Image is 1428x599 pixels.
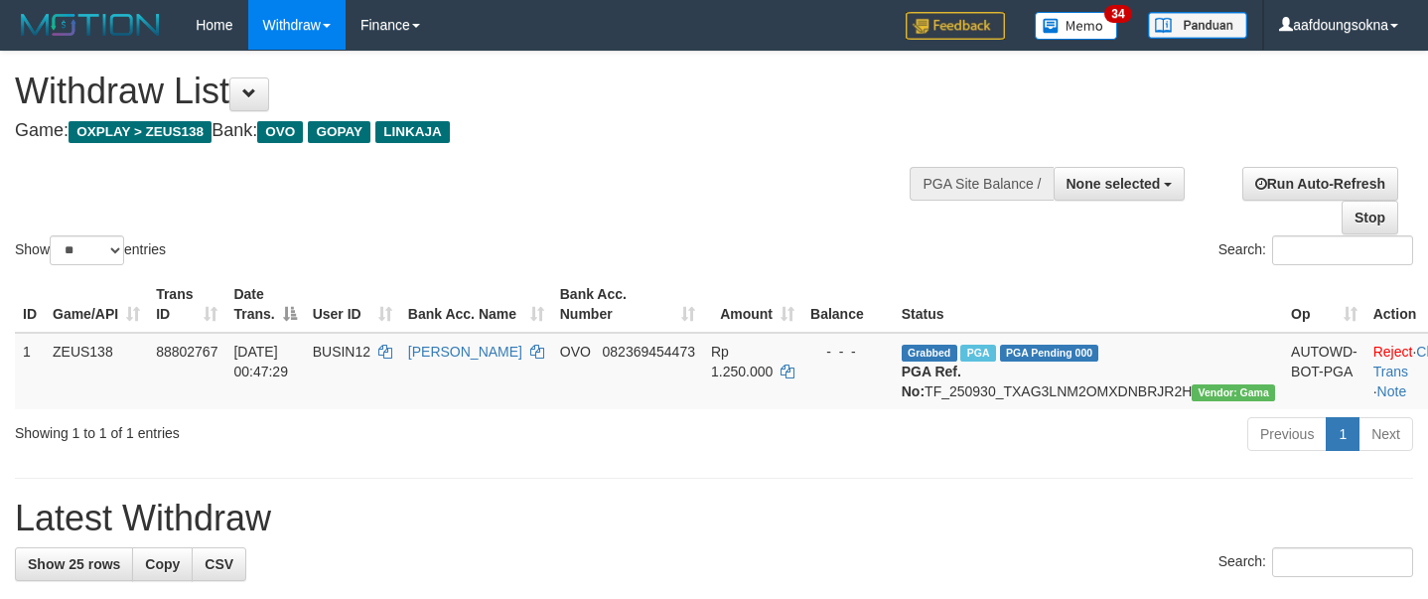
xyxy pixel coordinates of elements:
a: Run Auto-Refresh [1242,167,1398,201]
span: OXPLAY > ZEUS138 [69,121,212,143]
span: 88802767 [156,344,217,360]
span: Rp 1.250.000 [711,344,773,379]
img: Feedback.jpg [906,12,1005,40]
h1: Withdraw List [15,72,932,111]
th: Date Trans.: activate to sort column descending [225,276,304,333]
th: Game/API: activate to sort column ascending [45,276,148,333]
span: Copy [145,556,180,572]
input: Search: [1272,235,1413,265]
a: Reject [1373,344,1413,360]
a: Next [1358,417,1413,451]
a: 1 [1326,417,1359,451]
th: Status [894,276,1283,333]
span: Copy 082369454473 to clipboard [603,344,695,360]
a: Copy [132,547,193,581]
h4: Game: Bank: [15,121,932,141]
th: Trans ID: activate to sort column ascending [148,276,225,333]
td: AUTOWD-BOT-PGA [1283,333,1365,409]
label: Search: [1218,547,1413,577]
span: OVO [560,344,591,360]
td: 1 [15,333,45,409]
img: panduan.png [1148,12,1247,39]
th: Op: activate to sort column ascending [1283,276,1365,333]
span: PGA Pending [1000,345,1099,362]
span: [DATE] 00:47:29 [233,344,288,379]
td: TF_250930_TXAG3LNM2OMXDNBRJR2H [894,333,1283,409]
th: Bank Acc. Name: activate to sort column ascending [400,276,552,333]
a: Note [1377,383,1407,399]
a: Stop [1342,201,1398,234]
button: None selected [1054,167,1186,201]
span: BUSIN12 [313,344,370,360]
img: Button%20Memo.svg [1035,12,1118,40]
img: MOTION_logo.png [15,10,166,40]
span: CSV [205,556,233,572]
a: [PERSON_NAME] [408,344,522,360]
div: Showing 1 to 1 of 1 entries [15,415,580,443]
span: OVO [257,121,303,143]
select: Showentries [50,235,124,265]
th: Balance [802,276,894,333]
th: ID [15,276,45,333]
span: 34 [1104,5,1131,23]
span: Grabbed [902,345,957,362]
a: CSV [192,547,246,581]
span: None selected [1067,176,1161,192]
a: Previous [1247,417,1327,451]
div: - - - [810,342,886,362]
div: PGA Site Balance / [910,167,1053,201]
span: Vendor URL: https://trx31.1velocity.biz [1192,384,1275,401]
a: Show 25 rows [15,547,133,581]
span: Show 25 rows [28,556,120,572]
label: Search: [1218,235,1413,265]
th: Amount: activate to sort column ascending [703,276,802,333]
span: GOPAY [308,121,370,143]
b: PGA Ref. No: [902,364,961,399]
h1: Latest Withdraw [15,499,1413,538]
td: ZEUS138 [45,333,148,409]
label: Show entries [15,235,166,265]
input: Search: [1272,547,1413,577]
span: Marked by aafsreyleap [960,345,995,362]
th: User ID: activate to sort column ascending [305,276,400,333]
span: LINKAJA [375,121,450,143]
th: Bank Acc. Number: activate to sort column ascending [552,276,703,333]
